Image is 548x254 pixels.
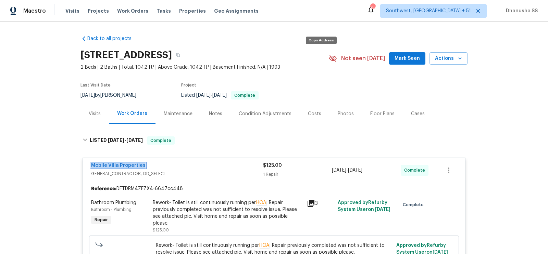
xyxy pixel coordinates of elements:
span: GENERAL_CONTRACTOR, OD_SELECT [91,170,263,177]
span: Complete [148,137,174,144]
span: Complete [404,167,428,174]
button: Actions [429,52,468,65]
div: 3 [307,199,334,208]
span: Complete [232,93,258,97]
em: HOA [256,200,266,205]
div: 755 [370,4,375,11]
a: Mobile Villa Properties [91,163,146,168]
div: Notes [209,110,222,117]
span: Approved by Refurby System User on [338,200,390,212]
span: Dhanusha SS [503,8,538,14]
span: [DATE] [375,207,390,212]
span: Project [181,83,196,87]
div: by [PERSON_NAME] [80,91,145,99]
span: Tasks [157,9,171,13]
span: Maestro [23,8,46,14]
span: - [196,93,227,98]
span: - [108,138,143,143]
span: Last Visit Date [80,83,111,87]
span: - [332,167,362,174]
span: $125.00 [263,163,282,168]
div: Floor Plans [370,110,395,117]
span: Southwest, [GEOGRAPHIC_DATA] + 51 [386,8,471,14]
em: HOA [259,243,270,248]
span: Mark Seen [395,54,420,63]
div: Rework- Toilet is still continuously running per . Repair previously completed was not sufficient... [153,199,303,227]
span: [DATE] [126,138,143,143]
span: [DATE] [348,168,362,173]
span: $125.00 [153,228,169,232]
span: [DATE] [196,93,211,98]
span: Projects [88,8,109,14]
h2: [STREET_ADDRESS] [80,52,172,58]
span: Listed [181,93,259,98]
b: Reference: [91,185,116,192]
span: 2 Beds | 2 Baths | Total: 1042 ft² | Above Grade: 1042 ft² | Basement Finished: N/A | 1993 [80,64,329,71]
span: [DATE] [108,138,124,143]
h6: LISTED [90,136,143,145]
div: Work Orders [117,110,147,117]
div: Costs [308,110,321,117]
span: Actions [435,54,462,63]
span: Not seen [DATE] [341,55,385,62]
span: [DATE] [80,93,95,98]
span: Properties [179,8,206,14]
div: Condition Adjustments [239,110,291,117]
div: Maintenance [164,110,192,117]
span: [DATE] [212,93,227,98]
span: Bathroom - Plumbing [91,208,132,212]
span: Repair [92,216,111,223]
span: Work Orders [117,8,148,14]
span: Bathroom Plumbing [91,200,136,205]
div: LISTED [DATE]-[DATE]Complete [80,130,468,151]
div: Visits [89,110,101,117]
a: Back to all projects [80,35,146,42]
span: Geo Assignments [214,8,259,14]
span: Complete [403,201,426,208]
span: [DATE] [332,168,346,173]
div: Photos [338,110,354,117]
span: Visits [65,8,79,14]
div: Cases [411,110,425,117]
div: DFTDRM4ZEZX4-6647cc448 [83,183,465,195]
div: 1 Repair [263,171,332,178]
button: Mark Seen [389,52,425,65]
